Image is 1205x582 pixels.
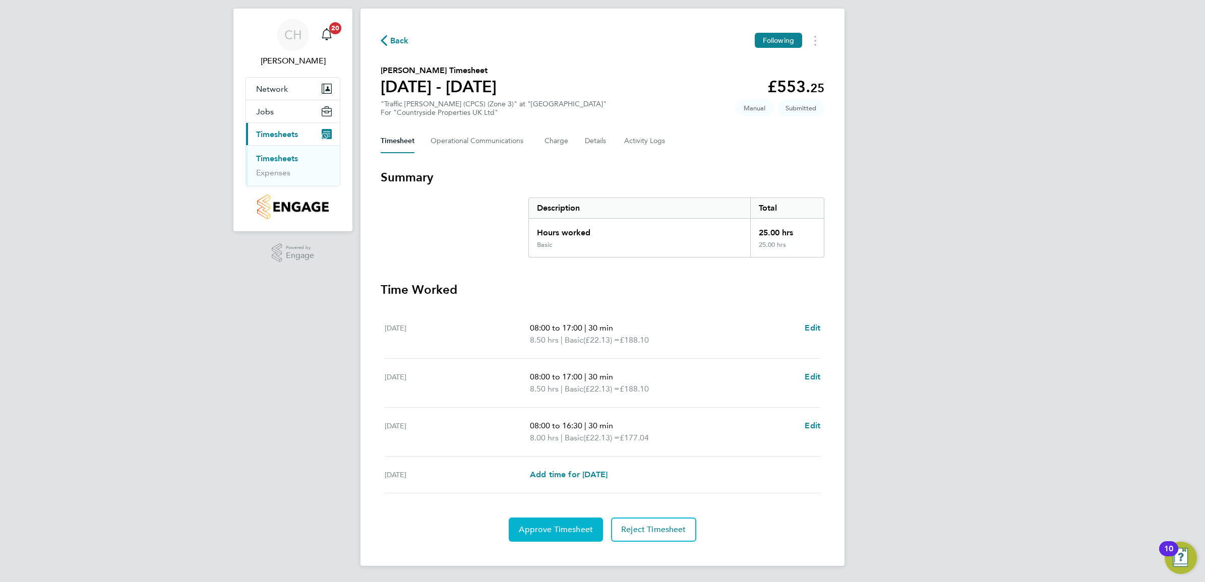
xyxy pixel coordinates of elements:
div: Description [529,198,750,218]
span: Basic [565,334,583,346]
div: For "Countryside Properties UK Ltd" [381,108,607,117]
section: Timesheet [381,169,824,542]
span: 30 min [588,372,613,381]
span: Add time for [DATE] [530,470,608,479]
a: 20 [317,19,337,51]
a: Expenses [256,168,290,177]
button: Charge [545,129,569,153]
span: | [561,384,563,394]
nav: Main navigation [233,9,352,231]
span: Timesheets [256,130,298,139]
div: Timesheets [246,145,340,186]
span: 30 min [588,323,613,333]
button: Activity Logs [624,129,667,153]
div: Hours worked [529,219,750,241]
div: 25.00 hrs [750,241,824,257]
div: [DATE] [385,420,530,444]
div: [DATE] [385,469,530,481]
a: CH[PERSON_NAME] [246,19,340,67]
span: Edit [805,372,820,381]
div: 25.00 hrs [750,219,824,241]
span: | [561,433,563,442]
h3: Summary [381,169,824,185]
button: Details [585,129,608,153]
span: | [584,323,586,333]
span: 08:00 to 17:00 [530,323,582,333]
a: Timesheets [256,154,298,163]
button: Back [381,34,409,47]
span: 25 [810,81,824,95]
img: countryside-properties-logo-retina.png [257,195,328,219]
a: Go to home page [246,195,340,219]
span: Basic [565,432,583,444]
div: "Traffic [PERSON_NAME] (CPCS) (Zone 3)" at "[GEOGRAPHIC_DATA]" [381,100,607,117]
a: Edit [805,420,820,432]
a: Edit [805,371,820,383]
h1: [DATE] - [DATE] [381,77,497,97]
button: Timesheets [246,123,340,145]
span: 08:00 to 17:00 [530,372,582,381]
button: Timesheets Menu [806,33,824,48]
span: This timesheet is Submitted. [777,100,824,116]
span: Following [763,36,794,45]
div: Summary [528,198,824,257]
button: Approve Timesheet [509,518,603,542]
h3: Time Worked [381,282,824,298]
span: CH [284,28,302,41]
a: Add time for [DATE] [530,469,608,481]
h2: [PERSON_NAME] Timesheet [381,64,497,77]
span: Charlie Hughes [246,55,340,67]
div: [DATE] [385,371,530,395]
button: Timesheet [381,129,414,153]
span: 08:00 to 16:30 [530,421,582,430]
button: Reject Timesheet [611,518,696,542]
app-decimal: £553. [767,77,824,96]
span: Engage [286,251,314,260]
div: Basic [537,241,552,249]
span: Reject Timesheet [621,525,686,535]
span: Jobs [256,107,274,116]
span: Edit [805,421,820,430]
span: 8.00 hrs [530,433,559,442]
div: 10 [1164,549,1173,562]
button: Open Resource Center, 10 new notifications [1165,542,1197,574]
div: Total [750,198,824,218]
button: Following [755,33,802,48]
span: 8.50 hrs [530,335,559,345]
span: | [584,372,586,381]
span: Back [390,35,409,47]
span: | [561,335,563,345]
span: Basic [565,383,583,395]
span: 20 [329,22,341,34]
div: [DATE] [385,322,530,346]
span: Network [256,84,288,94]
a: Edit [805,322,820,334]
span: £188.10 [620,335,649,345]
span: Edit [805,323,820,333]
a: Powered byEngage [272,243,315,263]
span: (£22.13) = [583,433,620,442]
span: 30 min [588,421,613,430]
span: 8.50 hrs [530,384,559,394]
span: £177.04 [620,433,649,442]
span: £188.10 [620,384,649,394]
span: This timesheet was manually created. [736,100,773,116]
span: (£22.13) = [583,335,620,345]
span: | [584,421,586,430]
span: Powered by [286,243,314,252]
button: Jobs [246,100,340,122]
span: Approve Timesheet [519,525,593,535]
span: (£22.13) = [583,384,620,394]
button: Network [246,78,340,100]
button: Operational Communications [431,129,528,153]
